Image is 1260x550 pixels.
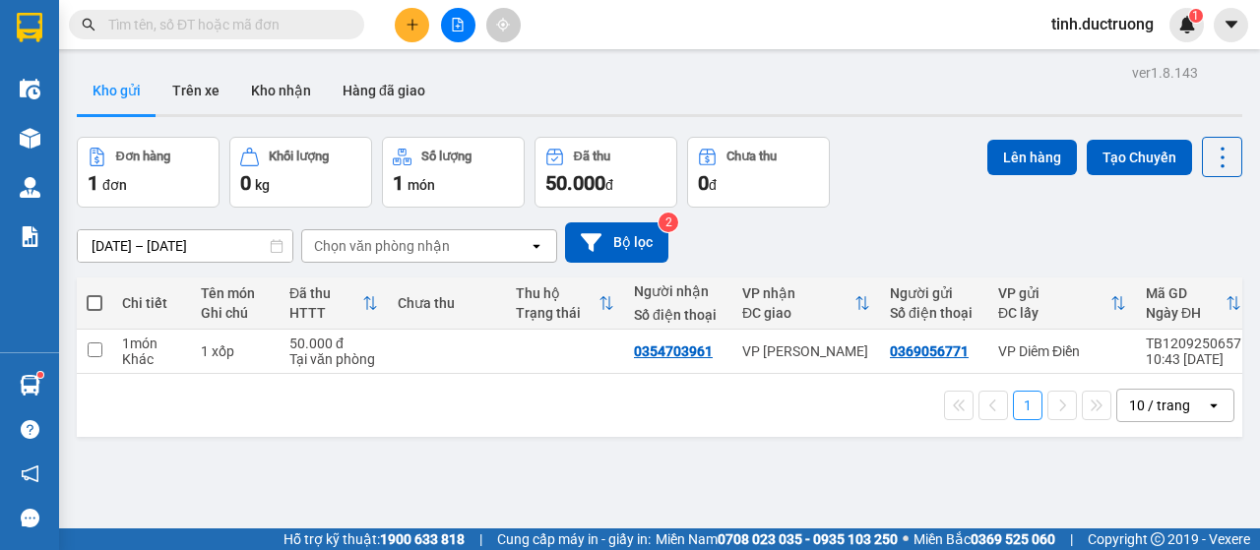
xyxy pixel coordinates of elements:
span: 1 [393,171,404,195]
strong: 0708 023 035 - 0935 103 250 [718,531,898,547]
strong: 0369 525 060 [971,531,1055,547]
span: Cung cấp máy in - giấy in: [497,528,651,550]
button: plus [395,8,429,42]
div: Trạng thái [516,305,598,321]
button: Trên xe [157,67,235,114]
img: warehouse-icon [20,128,40,149]
div: Mã GD [1146,285,1226,301]
div: ĐC giao [742,305,854,321]
span: tinh.ductruong [1036,12,1169,36]
div: 10 / trang [1129,396,1190,415]
span: 50.000 [545,171,605,195]
span: | [1070,528,1073,550]
div: VP Diêm Điền [998,343,1126,359]
img: warehouse-icon [20,375,40,396]
input: Tìm tên, số ĐT hoặc mã đơn [108,14,341,35]
button: caret-down [1214,8,1248,42]
div: 50.000 đ [289,336,378,351]
span: đ [605,177,613,193]
span: món [408,177,435,193]
span: question-circle [21,420,39,439]
div: ver 1.8.143 [1132,62,1198,84]
img: icon-new-feature [1178,16,1196,33]
div: Người gửi [890,285,978,301]
th: Toggle SortBy [506,277,624,330]
button: Khối lượng0kg [229,137,372,208]
div: HTTT [289,305,362,321]
div: Chưa thu [726,150,777,163]
strong: 1900 633 818 [380,531,465,547]
th: Toggle SortBy [732,277,880,330]
div: Ghi chú [201,305,270,321]
button: Đơn hàng1đơn [77,137,220,208]
span: | [479,528,482,550]
span: kg [255,177,270,193]
svg: open [1206,397,1222,413]
div: Thu hộ [516,285,598,301]
button: Chưa thu0đ [687,137,830,208]
div: 1 xốp [201,343,270,359]
span: file-add [451,18,465,31]
button: Kho gửi [77,67,157,114]
div: Ngày ĐH [1146,305,1226,321]
div: Chưa thu [398,295,496,311]
span: 1 [1192,9,1199,23]
div: 1 món [122,336,181,351]
div: Đã thu [289,285,362,301]
span: Miền Nam [656,528,898,550]
div: 0369056771 [890,343,969,359]
img: logo-vxr [17,13,42,42]
span: 0 [698,171,709,195]
div: Chi tiết [122,295,181,311]
div: ĐC lấy [998,305,1110,321]
div: Đơn hàng [116,150,170,163]
svg: open [529,238,544,254]
button: Đã thu50.000đ [535,137,677,208]
span: 1 [88,171,98,195]
button: Hàng đã giao [327,67,441,114]
th: Toggle SortBy [1136,277,1251,330]
button: aim [486,8,521,42]
span: đ [709,177,717,193]
div: VP gửi [998,285,1110,301]
img: solution-icon [20,226,40,247]
span: Miền Bắc [913,528,1055,550]
span: đơn [102,177,127,193]
div: Số điện thoại [634,307,723,323]
div: Số điện thoại [890,305,978,321]
button: 1 [1013,391,1042,420]
div: TB1209250657 [1146,336,1241,351]
div: Tên món [201,285,270,301]
span: copyright [1151,532,1165,546]
span: Hỗ trợ kỹ thuật: [283,528,465,550]
button: file-add [441,8,475,42]
div: VP nhận [742,285,854,301]
div: Người nhận [634,283,723,299]
span: search [82,18,95,31]
span: 0 [240,171,251,195]
div: Đã thu [574,150,610,163]
div: 0354703961 [634,343,713,359]
img: warehouse-icon [20,177,40,198]
sup: 1 [1189,9,1203,23]
div: Chọn văn phòng nhận [314,236,450,256]
button: Kho nhận [235,67,327,114]
span: notification [21,464,39,483]
span: ⚪️ [903,535,909,543]
th: Toggle SortBy [280,277,388,330]
div: 10:43 [DATE] [1146,351,1241,367]
button: Tạo Chuyến [1087,140,1192,175]
div: Khối lượng [269,150,329,163]
th: Toggle SortBy [988,277,1136,330]
span: message [21,509,39,527]
button: Số lượng1món [382,137,525,208]
input: Select a date range. [78,230,292,262]
div: Số lượng [421,150,472,163]
sup: 1 [37,372,43,378]
span: plus [406,18,419,31]
span: caret-down [1223,16,1240,33]
sup: 2 [659,213,678,232]
span: aim [496,18,510,31]
div: Tại văn phòng [289,351,378,367]
div: Khác [122,351,181,367]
